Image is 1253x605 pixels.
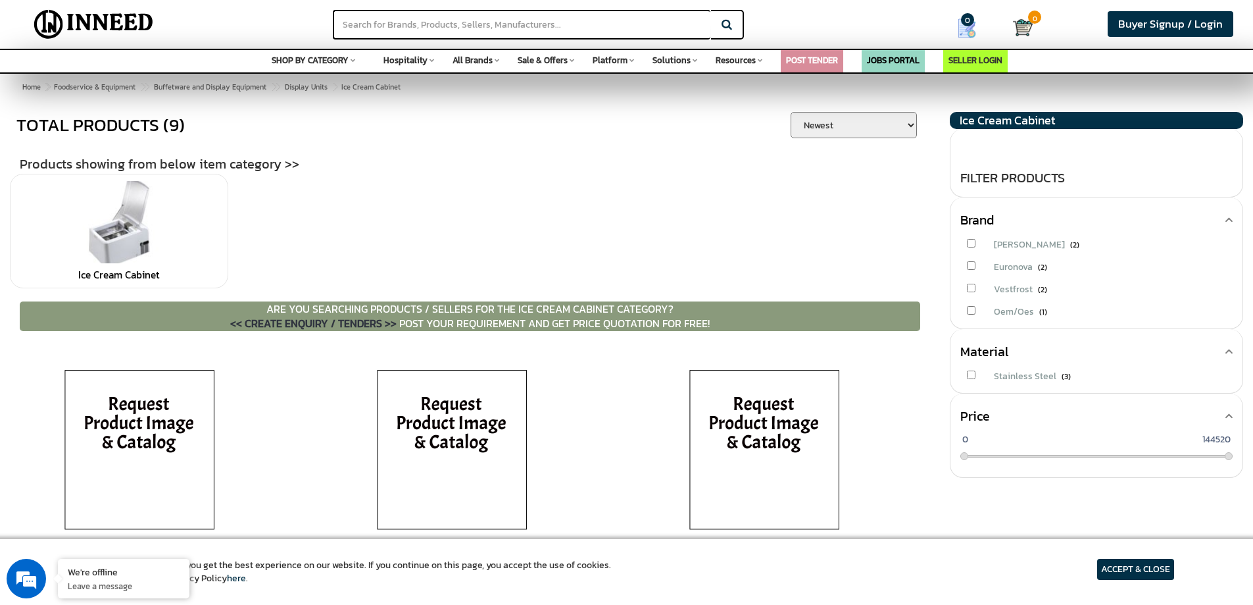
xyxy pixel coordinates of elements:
a: Display Units [282,79,330,95]
p: ARE YOU SEARCHING PRODUCTS / SELLERS FOR THE Ice Cream Cabinet CATEGORY? POST YOUR REQUIREMENT AN... [20,302,920,332]
a: SELLER LOGIN [948,54,1002,66]
span: Resources [716,54,756,66]
a: << CREATE ENQUIRY / TENDERS >> [230,315,399,331]
img: Show My Quotes [957,18,977,38]
span: (3) [1062,371,1071,382]
div: Brand [960,197,1233,229]
span: Display Units [285,82,328,92]
span: All Brands [453,54,493,66]
div: Price [960,394,1233,425]
span: Ice Cream Cabinet [960,111,1055,129]
span: Buyer Signup / Login [1118,16,1223,32]
img: Cart [1013,18,1033,38]
span: Platform [593,54,627,66]
span: > [45,82,49,92]
input: Search for Brands, Products, Sellers, Manufacturers... [333,10,710,39]
span: > [271,79,278,95]
a: Home [20,79,43,95]
a: my Quotes 0 [931,13,1013,43]
a: Cart 0 [1013,13,1025,42]
article: We use cookies to ensure you get the best experience on our website. If you continue on this page... [79,559,611,585]
span: Sale & Offers [518,54,568,66]
span: 144520 [1200,433,1233,447]
span: SHOP BY CATEGORY [272,54,349,66]
img: inneed-image-na.png [672,354,856,552]
a: POST TENDER [786,54,838,66]
a: Buffetware and Display Equipment [151,79,269,95]
a: Ice Cream Cabinet [78,267,160,282]
span: Vestfrost [994,282,1033,296]
div: We're offline [68,566,180,578]
span: Buffetware and Display Equipment [154,82,266,92]
article: ACCEPT & CLOSE [1097,559,1174,580]
p: Leave a message [68,580,180,592]
span: > [140,79,147,95]
span: Oem/Oes [994,305,1034,319]
a: Buyer Signup / Login [1108,11,1233,37]
span: 0 [1028,11,1041,24]
span: (2) [1038,261,1047,273]
div: Material [960,329,1233,361]
span: << CREATE ENQUIRY / TENDERS >> [230,315,397,331]
span: Hospitality [383,54,428,66]
span: Solutions [652,54,691,66]
div: TOTAL PRODUCTS (9) [10,112,185,138]
span: Foodservice & Equipment [54,82,135,92]
div: FILTER PRODUCTS [960,169,1233,188]
span: Ice Cream Cabinet [51,82,401,92]
img: inneed-image-na.png [47,354,232,552]
span: Euronova [994,260,1033,274]
span: > [332,79,339,95]
a: Foodservice & Equipment [51,79,138,95]
img: Inneed.Market [23,8,164,41]
span: (2) [1070,239,1079,251]
span: (2) [1038,284,1047,296]
span: 0 [961,13,974,26]
img: inneed-image-na.png [360,354,544,552]
span: 0 [960,433,970,447]
span: (1) [1039,306,1047,318]
span: [PERSON_NAME] [994,238,1065,251]
a: here [227,571,246,585]
a: JOBS PORTAL [867,54,920,66]
span: Stainless Steel [994,369,1056,383]
div: Products showing from below item category >> [10,112,930,174]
